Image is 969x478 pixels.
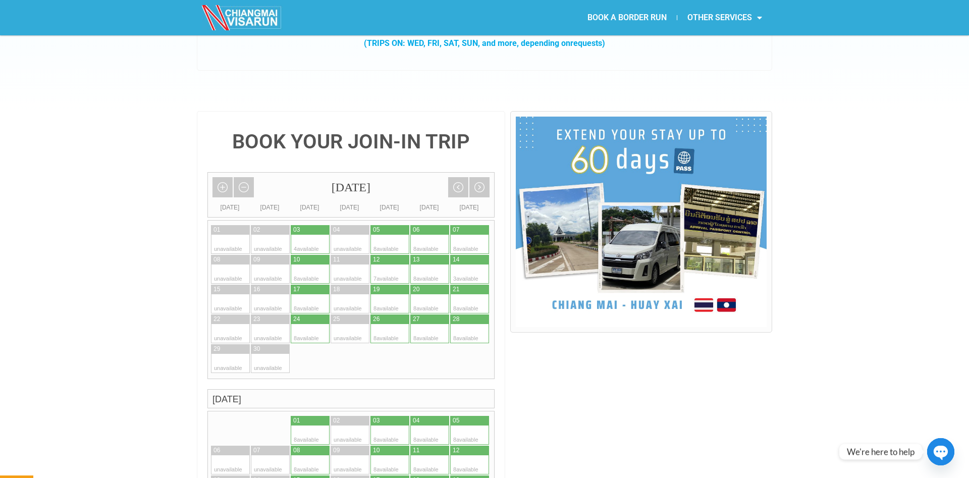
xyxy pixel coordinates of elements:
div: 24 [293,315,300,324]
div: [DATE] [210,202,250,213]
strong: (TRIPS ON: WED, FRI, SAT, SUN, and more, depending on [364,38,605,48]
div: 15 [213,285,220,294]
div: 08 [293,446,300,455]
div: 05 [453,416,459,425]
div: 09 [253,255,260,264]
div: 12 [373,255,380,264]
div: 03 [293,226,300,234]
div: 08 [213,255,220,264]
div: [DATE] [208,173,494,202]
div: 30 [253,345,260,353]
div: 09 [333,446,340,455]
div: 10 [293,255,300,264]
div: 11 [413,446,419,455]
div: 23 [253,315,260,324]
div: 10 [373,446,380,455]
div: [DATE] [369,202,409,213]
div: 16 [253,285,260,294]
div: 13 [413,255,419,264]
div: 25 [333,315,340,324]
div: 11 [333,255,340,264]
div: 29 [213,345,220,353]
div: 02 [333,416,340,425]
div: 04 [413,416,419,425]
div: 14 [453,255,459,264]
div: 01 [213,226,220,234]
div: 04 [333,226,340,234]
div: 01 [293,416,300,425]
div: 19 [373,285,380,294]
div: [DATE] [250,202,290,213]
div: 21 [453,285,459,294]
div: 06 [213,446,220,455]
div: 03 [373,416,380,425]
div: [DATE] [290,202,330,213]
div: 12 [453,446,459,455]
a: BOOK A BORDER RUN [577,6,677,29]
div: 02 [253,226,260,234]
div: 17 [293,285,300,294]
a: OTHER SERVICES [677,6,772,29]
span: requests) [570,38,605,48]
div: [DATE] [449,202,489,213]
div: 06 [413,226,419,234]
div: 07 [453,226,459,234]
div: 07 [253,446,260,455]
div: 28 [453,315,459,324]
div: 27 [413,315,419,324]
div: 22 [213,315,220,324]
div: 18 [333,285,340,294]
div: 26 [373,315,380,324]
div: [DATE] [409,202,449,213]
div: 05 [373,226,380,234]
div: 20 [413,285,419,294]
h4: BOOK YOUR JOIN-IN TRIP [207,132,495,152]
nav: Menu [484,6,772,29]
div: [DATE] [207,389,495,408]
div: [DATE] [330,202,369,213]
